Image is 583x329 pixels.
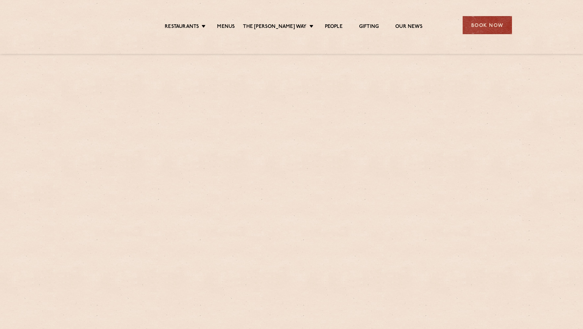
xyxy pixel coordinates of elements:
[165,24,199,30] a: Restaurants
[217,24,235,30] a: Menus
[359,24,379,30] a: Gifting
[325,24,343,30] a: People
[463,16,512,34] div: Book Now
[395,24,423,30] a: Our News
[243,24,306,30] a: The [PERSON_NAME] Way
[71,6,128,44] img: svg%3E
